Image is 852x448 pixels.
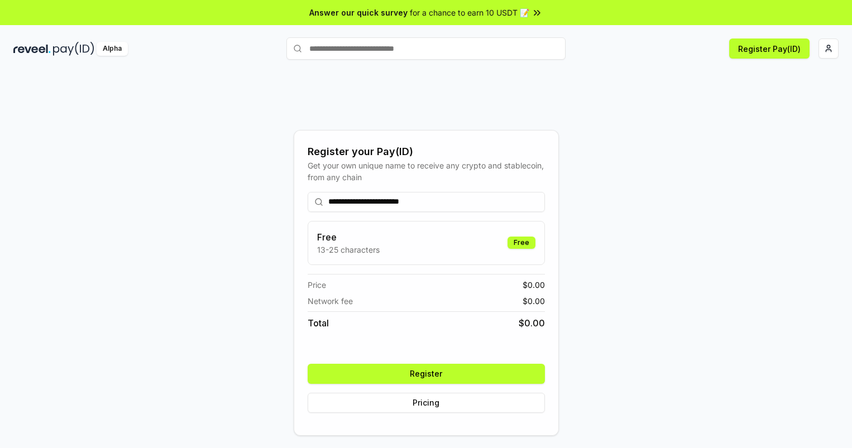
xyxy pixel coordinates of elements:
[523,295,545,307] span: $ 0.00
[317,244,380,256] p: 13-25 characters
[308,295,353,307] span: Network fee
[308,393,545,413] button: Pricing
[317,230,380,244] h3: Free
[308,316,329,330] span: Total
[523,279,545,291] span: $ 0.00
[508,237,535,249] div: Free
[308,364,545,384] button: Register
[308,279,326,291] span: Price
[97,42,128,56] div: Alpha
[308,144,545,160] div: Register your Pay(ID)
[53,42,94,56] img: pay_id
[729,38,810,59] button: Register Pay(ID)
[519,316,545,330] span: $ 0.00
[13,42,51,56] img: reveel_dark
[309,7,408,18] span: Answer our quick survey
[410,7,529,18] span: for a chance to earn 10 USDT 📝
[308,160,545,183] div: Get your own unique name to receive any crypto and stablecoin, from any chain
